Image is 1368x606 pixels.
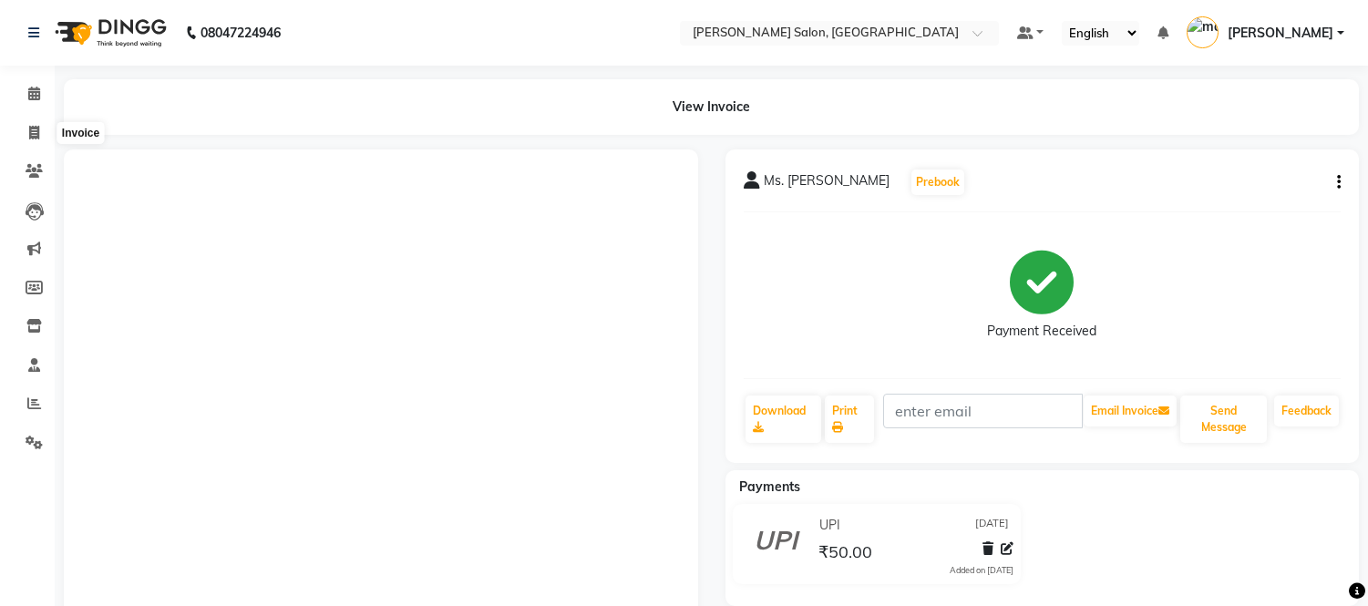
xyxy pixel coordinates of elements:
b: 08047224946 [201,7,281,58]
div: View Invoice [64,79,1359,135]
span: Payments [739,478,800,495]
span: [DATE] [975,516,1009,535]
span: Ms. [PERSON_NAME] [764,171,890,197]
a: Feedback [1274,395,1339,426]
span: UPI [819,516,840,535]
div: Added on [DATE] [950,564,1013,577]
a: Print [825,395,874,443]
img: logo [46,7,171,58]
button: Email Invoice [1084,395,1177,426]
div: Invoice [57,122,104,144]
input: enter email [883,394,1083,428]
button: Prebook [911,169,964,195]
div: Payment Received [987,322,1096,341]
button: Send Message [1180,395,1267,443]
img: madonna [1187,16,1219,48]
a: Download [746,395,821,443]
span: ₹50.00 [818,541,872,567]
span: [PERSON_NAME] [1228,24,1333,43]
